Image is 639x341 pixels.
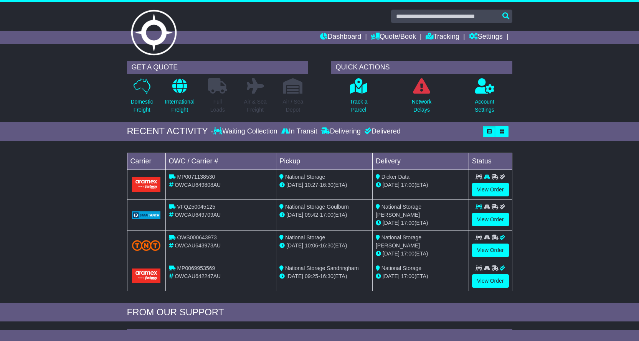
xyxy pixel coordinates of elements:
a: View Order [472,244,509,257]
span: 17:00 [401,273,414,279]
span: National Storage Goulburn [285,204,349,210]
p: Domestic Freight [130,98,153,114]
img: Aramex.png [132,269,161,283]
span: 16:30 [320,273,334,279]
img: Aramex.png [132,177,161,191]
span: 09:42 [305,212,318,218]
a: View Order [472,213,509,226]
img: TNT_Domestic.png [132,240,161,250]
span: 17:00 [320,212,334,218]
span: [DATE] [286,242,303,249]
span: 10:27 [305,182,318,188]
span: [DATE] [286,273,303,279]
div: (ETA) [376,250,466,258]
span: [DATE] [286,212,303,218]
a: Track aParcel [349,78,368,118]
td: OWC / Carrier # [165,153,276,170]
div: (ETA) [376,272,466,280]
span: VFQZ50045125 [177,204,215,210]
span: [DATE] [383,250,400,257]
span: OWS000643973 [177,234,217,241]
span: 10:06 [305,242,318,249]
span: National Storage [PERSON_NAME] [376,234,421,249]
div: Waiting Collection [213,127,279,136]
span: [DATE] [286,182,303,188]
p: International Freight [165,98,195,114]
span: 09:25 [305,273,318,279]
div: Delivered [363,127,401,136]
span: 17:00 [401,250,414,257]
td: Pickup [276,153,373,170]
a: DomesticFreight [130,78,153,118]
span: OWCAU649709AU [175,212,221,218]
span: 16:30 [320,242,334,249]
span: [DATE] [383,182,400,188]
a: Dashboard [320,31,361,44]
p: Air & Sea Freight [244,98,267,114]
span: OWCAU642247AU [175,273,221,279]
td: Status [469,153,512,170]
p: Network Delays [412,98,431,114]
span: [DATE] [383,220,400,226]
a: InternationalFreight [165,78,195,118]
td: Carrier [127,153,165,170]
p: Account Settings [475,98,494,114]
span: MP0069953569 [177,265,215,271]
img: GetCarrierServiceLogo [132,211,161,219]
span: National Storage [285,174,325,180]
td: Delivery [372,153,469,170]
div: (ETA) [376,181,466,189]
div: - (ETA) [279,211,369,219]
p: Air / Sea Depot [283,98,304,114]
div: (ETA) [376,219,466,227]
div: QUICK ACTIONS [331,61,512,74]
div: Delivering [319,127,363,136]
span: National Storage [PERSON_NAME] [376,204,421,218]
a: View Order [472,274,509,288]
span: OWCAU643973AU [175,242,221,249]
a: Tracking [426,31,459,44]
div: In Transit [279,127,319,136]
a: Quote/Book [371,31,416,44]
span: 16:30 [320,182,334,188]
a: View Order [472,183,509,196]
span: National Storage Sandringham [285,265,358,271]
a: Settings [469,31,503,44]
p: Track a Parcel [350,98,367,114]
span: MP0071138530 [177,174,215,180]
span: National Storage [381,265,421,271]
div: - (ETA) [279,242,369,250]
span: Dicker Data [381,174,409,180]
div: RECENT ACTIVITY - [127,126,214,137]
span: National Storage [285,234,325,241]
a: AccountSettings [474,78,495,118]
span: OWCAU649808AU [175,182,221,188]
div: - (ETA) [279,272,369,280]
div: - (ETA) [279,181,369,189]
div: FROM OUR SUPPORT [127,307,512,318]
a: NetworkDelays [411,78,432,118]
span: 17:00 [401,182,414,188]
span: [DATE] [383,273,400,279]
span: 17:00 [401,220,414,226]
p: Full Loads [208,98,227,114]
div: GET A QUOTE [127,61,308,74]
